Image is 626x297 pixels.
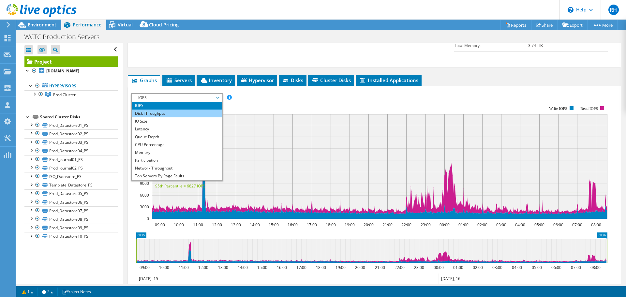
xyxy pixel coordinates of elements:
text: 12:00 [212,222,222,228]
a: 1 [18,288,38,296]
text: 06:00 [551,265,561,270]
text: 3000 [140,204,149,210]
text: 20:00 [364,222,374,228]
text: 95th Percentile = 6827 IOPS [155,183,205,189]
a: Template_Datastore_PS [24,181,118,189]
span: RH [608,5,619,15]
a: Prod_Datastore08_PS [24,215,118,223]
text: 05:00 [534,222,544,228]
li: Latency [132,125,222,133]
text: 19:00 [335,265,346,270]
li: Network Throughput [132,164,222,172]
li: Memory [132,149,222,156]
text: Read IOPS [581,106,598,111]
text: 6000 [140,192,149,198]
a: Reports [500,20,531,30]
a: 2 [37,288,58,296]
li: Disk Throughput [132,110,222,117]
b: 0 [365,38,367,44]
text: 17:00 [296,265,306,270]
span: Cloud Pricing [149,22,179,28]
li: IO Size [132,117,222,125]
span: Installed Applications [359,77,418,83]
text: 0 [147,216,149,221]
text: 11:00 [193,222,203,228]
text: 23:00 [421,222,431,228]
a: [DOMAIN_NAME] [24,67,118,75]
text: Write IOPS [549,106,567,111]
div: Shared Cluster Disks [40,113,118,121]
text: 09:00 [140,265,150,270]
a: Hypervisors [24,82,118,90]
text: 06:00 [553,222,563,228]
text: 13:00 [231,222,241,228]
text: 08:00 [590,265,601,270]
span: Inventory [200,77,232,83]
text: 09:00 [155,222,165,228]
a: Project [24,56,118,67]
span: Performance [73,22,101,28]
a: Prod_Datastore01_PS [24,121,118,129]
span: Hypervisor [240,77,274,83]
span: Servers [166,77,192,83]
text: 08:00 [591,222,601,228]
text: 03:00 [492,265,502,270]
a: Prod_Datastore09_PS [24,224,118,232]
text: 16:00 [277,265,287,270]
text: 20:00 [355,265,365,270]
text: 10:00 [174,222,184,228]
li: Queue Depth [132,133,222,141]
a: Prod_Datastore03_PS [24,138,118,147]
text: 12:00 [198,265,208,270]
text: 07:00 [572,222,582,228]
a: Prod_Journal01_PS [24,155,118,164]
a: Prod_Journal02_PS [24,164,118,172]
text: 18:00 [326,222,336,228]
text: 10:00 [159,265,169,270]
b: 3.74 TiB [528,43,543,48]
a: ISO_Datastore_PS [24,172,118,181]
text: 21:00 [375,265,385,270]
a: Prod Cluster [24,90,118,99]
span: Virtual [118,22,133,28]
a: Prod_Datastore07_PS [24,206,118,215]
span: Prod Cluster [53,92,76,97]
text: 15:00 [269,222,279,228]
span: Cluster Disks [311,77,351,83]
text: 13:00 [218,265,228,270]
h1: WCTC Production Servers [21,33,110,40]
text: 15:00 [257,265,267,270]
a: Project Notes [57,288,96,296]
text: 04:00 [512,265,522,270]
li: IOPS [132,102,222,110]
text: 17:00 [307,222,317,228]
text: 07:00 [571,265,581,270]
text: 05:00 [532,265,542,270]
text: 00:00 [434,265,444,270]
text: 22:00 [395,265,405,270]
a: Prod_Datastore06_PS [24,198,118,206]
text: 14:00 [250,222,260,228]
text: 18:00 [316,265,326,270]
a: Share [531,20,558,30]
text: 21:00 [382,222,393,228]
text: 01:00 [453,265,463,270]
text: 02:00 [473,265,483,270]
text: 23:00 [414,265,424,270]
a: Prod_Datastore02_PS [24,129,118,138]
td: Total Memory: [454,40,528,51]
text: 22:00 [401,222,411,228]
span: IOPS [135,94,219,102]
text: 19:00 [345,222,355,228]
text: 16:00 [288,222,298,228]
span: Graphs [131,77,157,83]
text: 9000 [140,181,149,186]
span: Disks [282,77,303,83]
text: 02:00 [477,222,487,228]
li: Participation [132,156,222,164]
svg: \n [568,7,574,13]
text: 14:00 [238,265,248,270]
a: Prod_Datastore05_PS [24,189,118,198]
text: 00:00 [440,222,450,228]
a: Prod_Datastore04_PS [24,147,118,155]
